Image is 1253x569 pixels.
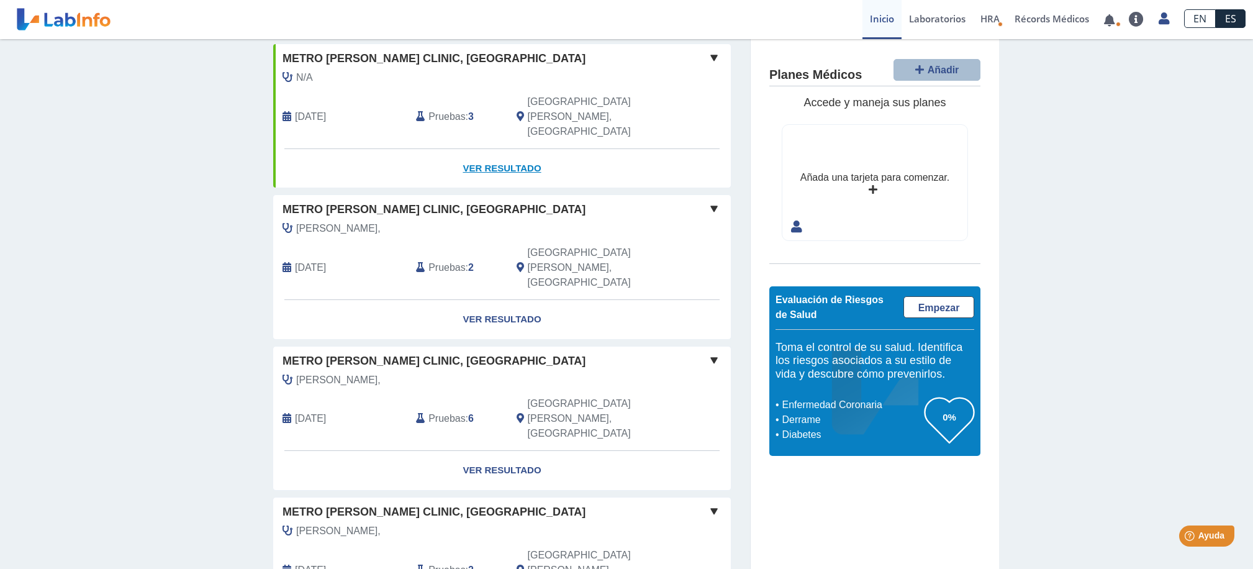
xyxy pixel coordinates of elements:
div: : [407,245,507,290]
div: Añada una tarjeta para comenzar. [800,170,949,185]
b: 3 [468,111,474,122]
span: Añadir [928,65,959,75]
span: Metro [PERSON_NAME] Clinic, [GEOGRAPHIC_DATA] [283,353,586,370]
div: : [407,396,507,441]
a: Ver Resultado [273,451,731,490]
iframe: Help widget launcher [1142,521,1239,555]
span: Metro [PERSON_NAME] Clinic, [GEOGRAPHIC_DATA] [283,504,586,521]
li: Derrame [779,412,925,427]
span: Empezar [918,303,960,313]
h5: Toma el control de su salud. Identifica los riesgos asociados a su estilo de vida y descubre cómo... [776,341,974,381]
span: Pruebas [428,411,465,426]
span: 2025-06-11 [295,411,326,426]
span: Rivera, [296,373,381,388]
span: 2025-09-30 [295,109,326,124]
b: 2 [468,262,474,273]
li: Enfermedad Coronaria [779,398,925,412]
span: Accede y maneja sus planes [803,96,946,109]
span: HRA [980,12,1000,25]
div: : [407,94,507,139]
a: Ver Resultado [273,300,731,339]
a: ES [1216,9,1246,28]
a: EN [1184,9,1216,28]
span: San Juan, PR [528,245,665,290]
span: Metro [PERSON_NAME] Clinic, [GEOGRAPHIC_DATA] [283,50,586,67]
span: Pruebas [428,109,465,124]
span: 2025-08-26 [295,260,326,275]
h3: 0% [925,409,974,425]
span: San Juan, PR [528,94,665,139]
a: Empezar [903,296,974,318]
a: Ver Resultado [273,149,731,188]
span: N/A [296,70,313,85]
span: Pruebas [428,260,465,275]
b: 6 [468,413,474,424]
span: Metro [PERSON_NAME] Clinic, [GEOGRAPHIC_DATA] [283,201,586,218]
span: Maisonet, [296,524,381,539]
li: Diabetes [779,427,925,442]
h4: Planes Médicos [769,68,862,83]
span: Rivera, [296,221,381,236]
span: San Juan, PR [528,396,665,441]
button: Añadir [893,59,980,81]
span: Evaluación de Riesgos de Salud [776,294,884,320]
